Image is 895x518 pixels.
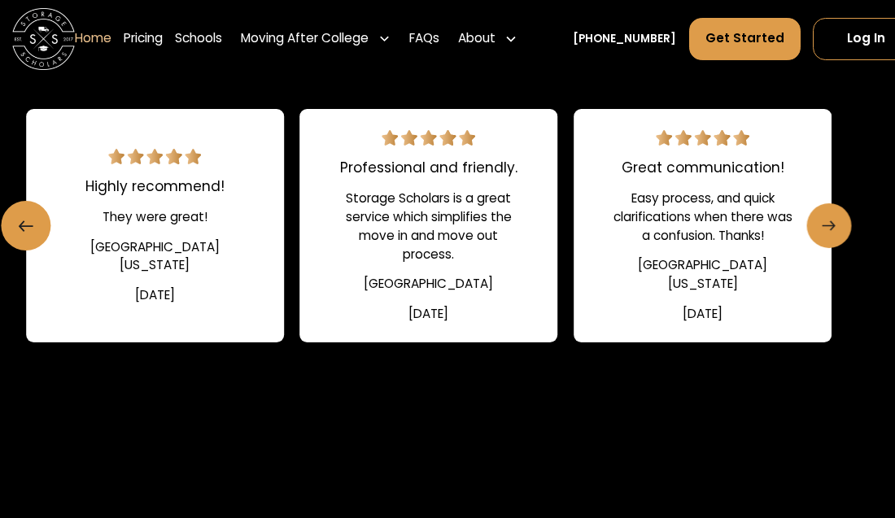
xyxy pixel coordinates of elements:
div: [GEOGRAPHIC_DATA][US_STATE] [611,256,794,294]
div: 8 / 22 [574,109,832,342]
img: Storage Scholars main logo [12,8,74,70]
div: [GEOGRAPHIC_DATA][US_STATE] [63,238,247,276]
div: Storage Scholars is a great service which simplifies the move in and move out process. [337,189,520,264]
div: [DATE] [135,286,175,305]
a: [PHONE_NUMBER] [573,31,676,47]
div: They were great! [103,208,207,227]
img: 5 star review. [108,149,202,164]
div: Highly recommend! [85,176,225,198]
a: Home [75,17,111,61]
div: [GEOGRAPHIC_DATA] [364,275,493,294]
a: 5 star review.Great communication!Easy process, and quick clarifications when there was a confusi... [574,109,832,342]
a: FAQs [409,17,439,61]
a: home [12,8,74,70]
div: 6 / 22 [26,109,284,342]
div: [DATE] [683,305,723,324]
div: Moving After College [235,17,397,61]
div: [DATE] [408,305,448,324]
img: 5 star review. [656,130,749,146]
a: Get Started [689,18,801,60]
img: 5 star review. [382,130,476,146]
a: Previous slide [1,201,50,250]
a: 5 star review.Professional and friendly.Storage Scholars is a great service which simplifies the ... [300,109,558,342]
div: 7 / 22 [300,109,558,342]
div: Moving After College [241,29,369,48]
div: Easy process, and quick clarifications when there was a confusion. Thanks! [611,189,794,246]
a: Schools [175,17,222,61]
a: Next slide [806,203,851,248]
div: About [458,29,496,48]
div: Professional and friendly. [340,158,517,179]
div: About [452,17,523,61]
a: Pricing [124,17,163,61]
div: Great communication! [622,158,784,179]
a: 5 star review.Highly recommend!They were great![GEOGRAPHIC_DATA][US_STATE][DATE] [26,109,284,342]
